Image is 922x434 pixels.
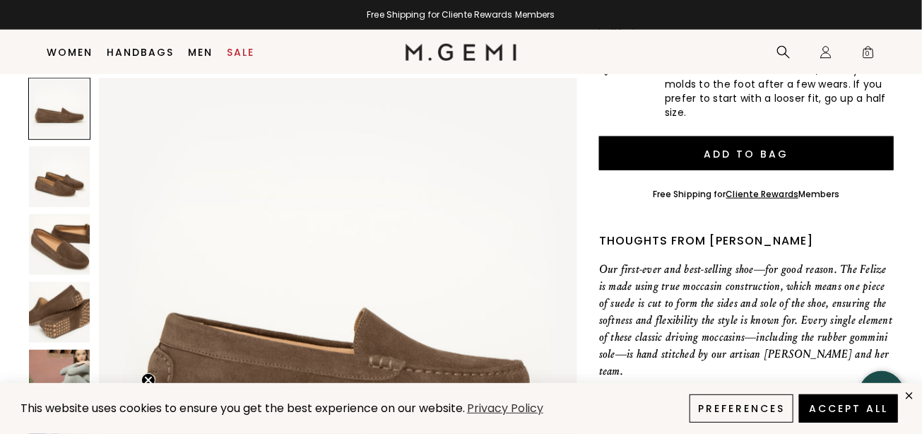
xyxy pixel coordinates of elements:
[665,63,894,119] span: Based on customer feedback, this style molds to the foot after a few wears. If you prefer to star...
[599,136,894,170] button: Add to Bag
[29,350,90,411] img: The Felize Suede
[726,188,799,200] a: Cliente Rewards
[599,233,894,250] div: Thoughts from [PERSON_NAME]
[690,394,793,423] button: Preferences
[465,400,545,418] a: Privacy Policy (opens in a new tab)
[599,261,894,380] p: Our first-ever and best-selling shoe—for good reason. The Felize is made using true moccasin cons...
[904,390,915,401] div: close
[29,214,90,275] img: The Felize Suede
[29,146,90,207] img: The Felize Suede
[799,394,898,423] button: Accept All
[141,373,155,387] button: Close teaser
[227,47,255,58] a: Sale
[107,47,175,58] a: Handbags
[616,64,656,76] h2: Fit Tip
[47,47,93,58] a: Women
[29,282,90,343] img: The Felize Suede
[406,44,516,61] img: M.Gemi
[653,189,840,200] div: Free Shipping for Members
[20,400,465,416] span: This website uses cookies to ensure you get the best experience on our website.
[861,48,875,62] span: 0
[189,47,213,58] a: Men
